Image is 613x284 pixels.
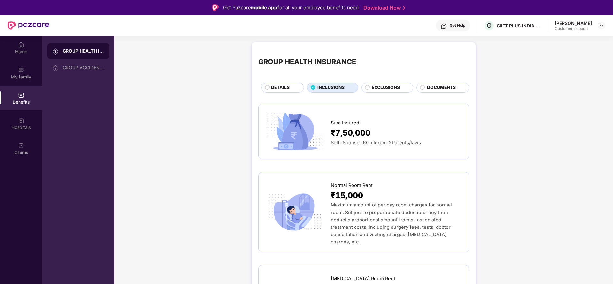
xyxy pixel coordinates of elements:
img: svg+xml;base64,PHN2ZyB3aWR0aD0iMjAiIGhlaWdodD0iMjAiIHZpZXdCb3g9IjAgMCAyMCAyMCIgZmlsbD0ibm9uZSIgeG... [52,48,59,55]
div: Get Pazcare for all your employee benefits need [223,4,359,11]
span: Normal Room Rent [331,182,373,189]
img: New Pazcare Logo [8,21,49,30]
div: GROUP ACCIDENTAL INSURANCE [63,65,104,70]
span: EXCLUSIONS [372,84,400,91]
img: Stroke [403,4,405,11]
img: svg+xml;base64,PHN2ZyBpZD0iQ2xhaW0iIHhtbG5zPSJodHRwOi8vd3d3LnczLm9yZy8yMDAwL3N2ZyIgd2lkdGg9IjIwIi... [18,142,24,149]
img: svg+xml;base64,PHN2ZyBpZD0iSG9zcGl0YWxzIiB4bWxucz0iaHR0cDovL3d3dy53My5vcmcvMjAwMC9zdmciIHdpZHRoPS... [18,117,24,123]
div: GIIFT PLUS INDIA PRIVATE LIMITED [497,23,541,29]
span: Self+Spouse+6Children+2Parents/laws [331,140,421,146]
a: Download Now [363,4,403,11]
img: icon [265,191,325,233]
div: GROUP HEALTH INSURANCE [63,48,104,54]
div: Customer_support [555,26,592,31]
img: svg+xml;base64,PHN2ZyBpZD0iQmVuZWZpdHMiIHhtbG5zPSJodHRwOi8vd3d3LnczLm9yZy8yMDAwL3N2ZyIgd2lkdGg9Ij... [18,92,24,98]
div: GROUP HEALTH INSURANCE [258,56,356,67]
img: svg+xml;base64,PHN2ZyBpZD0iSGVscC0zMngzMiIgeG1sbnM9Imh0dHA6Ly93d3cudzMub3JnLzIwMDAvc3ZnIiB3aWR0aD... [441,23,447,29]
span: DETAILS [271,84,290,91]
span: INCLUSIONS [317,84,345,91]
span: Sum Insured [331,119,359,127]
img: svg+xml;base64,PHN2ZyB3aWR0aD0iMjAiIGhlaWdodD0iMjAiIHZpZXdCb3g9IjAgMCAyMCAyMCIgZmlsbD0ibm9uZSIgeG... [18,67,24,73]
img: icon [265,110,325,153]
div: Get Help [450,23,465,28]
strong: mobile app [251,4,277,11]
span: DOCUMENTS [427,84,456,91]
span: [MEDICAL_DATA] Room Rent [331,275,395,282]
img: svg+xml;base64,PHN2ZyB3aWR0aD0iMjAiIGhlaWdodD0iMjAiIHZpZXdCb3g9IjAgMCAyMCAyMCIgZmlsbD0ibm9uZSIgeG... [52,65,59,71]
span: ₹15,000 [331,189,363,202]
span: ₹7,50,000 [331,127,370,139]
span: Maximum amount of per day room charges for normal room. Subject to proportionate deduction.They t... [331,202,452,244]
span: G [487,22,492,29]
img: svg+xml;base64,PHN2ZyBpZD0iSG9tZSIgeG1sbnM9Imh0dHA6Ly93d3cudzMub3JnLzIwMDAvc3ZnIiB3aWR0aD0iMjAiIG... [18,41,24,48]
div: [PERSON_NAME] [555,20,592,26]
img: svg+xml;base64,PHN2ZyBpZD0iRHJvcGRvd24tMzJ4MzIiIHhtbG5zPSJodHRwOi8vd3d3LnczLm9yZy8yMDAwL3N2ZyIgd2... [599,23,604,28]
img: Logo [212,4,219,11]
